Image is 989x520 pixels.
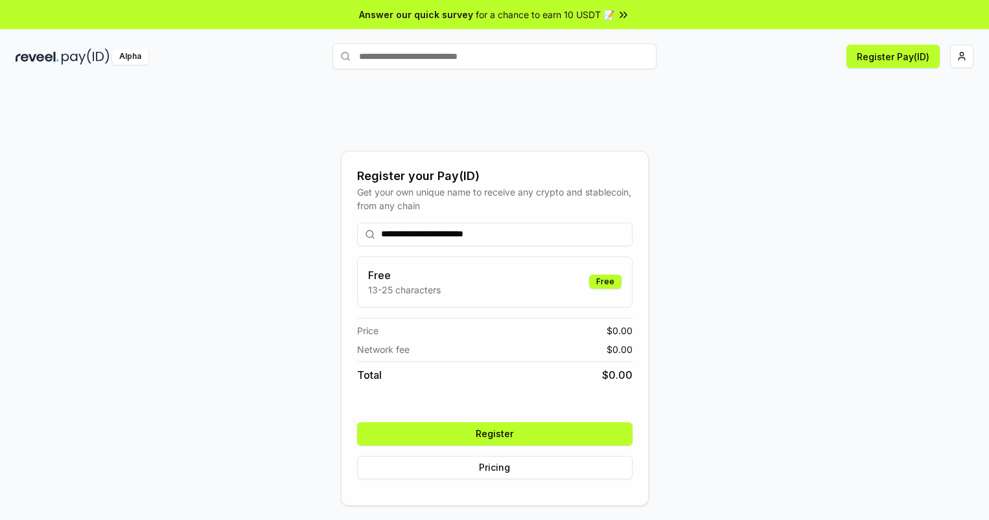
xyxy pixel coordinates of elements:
[357,343,410,356] span: Network fee
[359,8,473,21] span: Answer our quick survey
[368,283,441,297] p: 13-25 characters
[357,367,382,383] span: Total
[357,422,633,446] button: Register
[589,275,622,289] div: Free
[602,367,633,383] span: $ 0.00
[357,324,378,337] span: Price
[607,324,633,337] span: $ 0.00
[16,49,59,65] img: reveel_dark
[846,45,940,68] button: Register Pay(ID)
[607,343,633,356] span: $ 0.00
[368,267,441,283] h3: Free
[357,167,633,185] div: Register your Pay(ID)
[112,49,148,65] div: Alpha
[476,8,614,21] span: for a chance to earn 10 USDT 📝
[357,185,633,212] div: Get your own unique name to receive any crypto and stablecoin, from any chain
[357,456,633,479] button: Pricing
[62,49,110,65] img: pay_id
